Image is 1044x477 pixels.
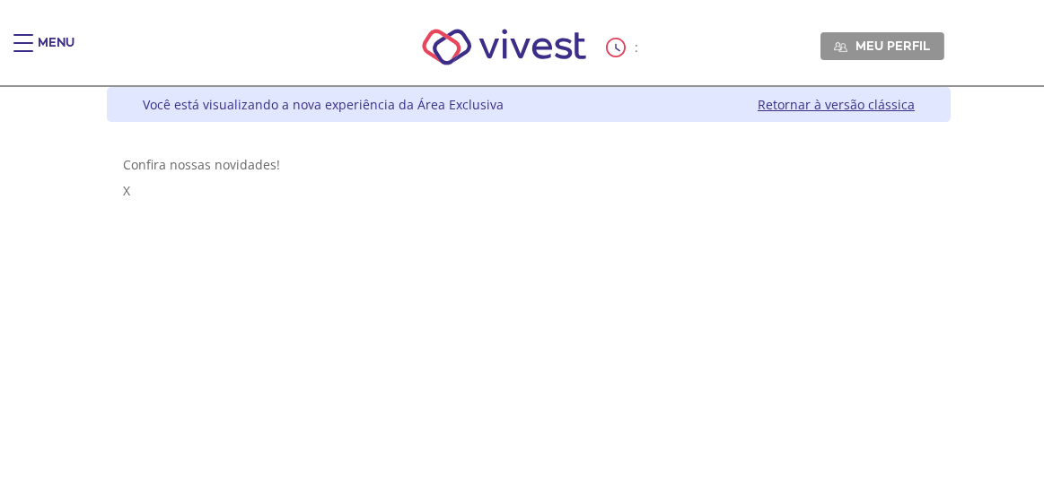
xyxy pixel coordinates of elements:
[820,32,944,59] a: Meu perfil
[855,38,930,54] span: Meu perfil
[758,96,915,113] a: Retornar à versão clássica
[38,34,75,70] div: Menu
[402,9,606,85] img: Vivest
[606,38,642,57] div: :
[123,182,130,199] span: X
[93,87,951,477] div: Vivest
[834,40,847,54] img: Meu perfil
[143,96,504,113] div: Você está visualizando a nova experiência da Área Exclusiva
[123,156,934,173] div: Confira nossas novidades!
